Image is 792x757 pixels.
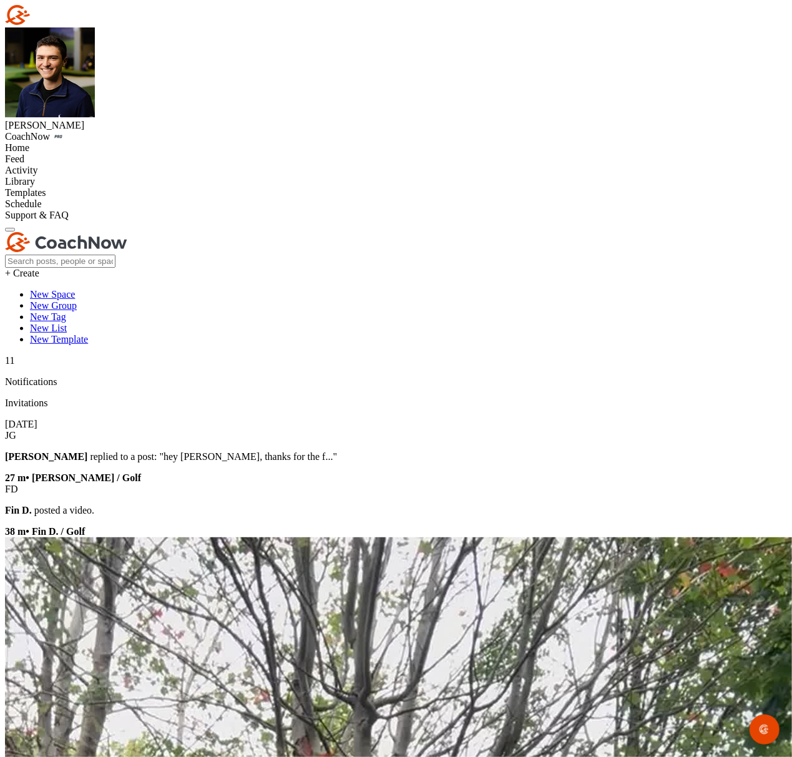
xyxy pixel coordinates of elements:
[5,268,787,279] div: + Create
[5,419,37,429] label: [DATE]
[5,430,787,441] div: JG
[5,472,141,483] b: 27 m • [PERSON_NAME] / Golf
[5,505,32,515] b: Fin D.
[5,198,787,210] div: Schedule
[52,134,64,140] img: CoachNow Pro
[5,5,127,25] img: CoachNow
[5,376,787,388] p: Notifications
[5,451,87,462] b: [PERSON_NAME]
[5,355,787,366] p: 11
[5,120,787,131] div: [PERSON_NAME]
[5,187,787,198] div: Templates
[30,334,88,344] a: New Template
[30,289,75,300] a: New Space
[5,27,95,117] img: square_49fb5734a34dfb4f485ad8bdc13d6667.jpg
[5,255,115,268] input: Search posts, people or spaces...
[5,505,94,515] span: posted a video .
[5,165,787,176] div: Activity
[5,131,787,142] div: CoachNow
[5,232,127,252] img: CoachNow
[750,715,780,745] div: Open Intercom Messenger
[5,142,787,154] div: Home
[5,526,85,537] b: 38 m • Fin D. / Golf
[30,311,66,322] a: New Tag
[5,398,787,409] p: Invitations
[5,154,787,165] div: Feed
[30,300,77,311] a: New Group
[30,323,67,333] a: New List
[5,210,787,221] div: Support & FAQ
[5,176,787,187] div: Library
[5,484,787,495] div: FD
[5,451,337,462] span: replied to a post : "hey [PERSON_NAME], thanks for the f..."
